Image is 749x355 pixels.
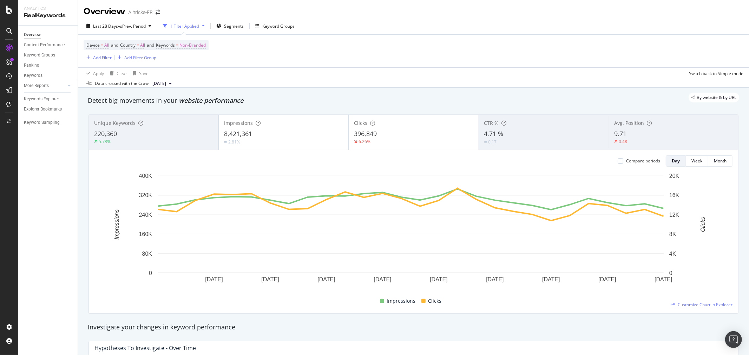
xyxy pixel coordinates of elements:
div: 6.26% [359,139,370,145]
span: Avg. Position [614,120,644,126]
text: 4K [669,251,676,257]
button: Switch back to Simple mode [686,68,743,79]
div: Explorer Bookmarks [24,106,62,113]
div: 2.81% [228,139,240,145]
span: 220,360 [94,129,117,138]
div: Day [672,158,680,164]
div: Overview [84,6,125,18]
text: 12K [669,212,679,218]
div: Data crossed with the Crawl [95,80,150,87]
span: Last 28 Days [93,23,118,29]
div: 0.48 [619,139,627,145]
div: Apply [93,71,104,76]
text: 80K [142,251,152,257]
div: Keyword Groups [24,52,55,59]
div: Content Performance [24,41,65,49]
text: 320K [139,192,152,198]
span: 396,849 [354,129,377,138]
div: Overview [24,31,41,39]
text: 20K [669,173,679,179]
span: Impressions [224,120,253,126]
span: = [176,42,178,48]
text: 8K [669,231,676,237]
button: Segments [213,20,247,32]
text: 0 [149,270,152,276]
text: [DATE] [655,277,672,283]
span: Device [86,42,100,48]
span: = [137,42,139,48]
span: Customize Chart in Explorer [678,302,732,308]
div: Clear [117,71,127,76]
div: More Reports [24,82,49,89]
div: Hypotheses to Investigate - Over Time [94,344,196,351]
text: [DATE] [598,277,616,283]
div: 5.78% [99,139,111,145]
button: Week [686,155,708,167]
text: 400K [139,173,152,179]
div: Keywords [24,72,42,79]
div: legacy label [689,93,739,102]
text: 160K [139,231,152,237]
span: All [140,40,145,50]
text: [DATE] [261,277,279,283]
text: 16K [669,192,679,198]
div: Investigate your changes in keyword performance [88,323,739,332]
span: and [111,42,118,48]
button: Clear [107,68,127,79]
img: Equal [484,141,487,143]
span: Impressions [387,297,416,305]
text: Clicks [700,217,706,232]
a: Keywords [24,72,73,79]
button: Save [130,68,149,79]
span: Non-Branded [179,40,206,50]
div: Analytics [24,6,72,12]
span: By website & by URL [697,95,736,100]
span: 4.71 % [484,129,504,138]
a: Content Performance [24,41,73,49]
a: Overview [24,31,73,39]
span: Clicks [354,120,367,126]
span: Keywords [156,42,175,48]
text: 240K [139,212,152,218]
div: Save [139,71,149,76]
span: 9.71 [614,129,626,138]
a: Explorer Bookmarks [24,106,73,113]
span: Country [120,42,136,48]
text: [DATE] [486,277,504,283]
a: Keywords Explorer [24,95,73,103]
a: Ranking [24,62,73,69]
div: Month [714,158,727,164]
div: 0.17 [488,139,497,145]
a: Keyword Groups [24,52,73,59]
text: [DATE] [430,277,447,283]
div: RealKeywords [24,12,72,20]
text: Impressions [114,209,120,240]
div: arrow-right-arrow-left [156,10,160,15]
a: Customize Chart in Explorer [671,302,732,308]
div: Ranking [24,62,39,69]
button: Apply [84,68,104,79]
div: Keywords Explorer [24,95,59,103]
text: [DATE] [317,277,335,283]
button: 1 Filter Applied [160,20,208,32]
span: Unique Keywords [94,120,136,126]
a: Keyword Sampling [24,119,73,126]
a: More Reports [24,82,66,89]
span: vs Prev. Period [118,23,146,29]
svg: A chart. [94,172,727,294]
button: Add Filter [84,53,112,62]
span: 8,421,361 [224,129,252,138]
span: and [147,42,154,48]
div: Compare periods [626,158,660,164]
text: [DATE] [205,277,223,283]
text: [DATE] [542,277,560,283]
div: Keyword Groups [262,23,295,29]
div: Keyword Sampling [24,119,60,126]
div: 1 Filter Applied [170,23,199,29]
button: Keyword Groups [252,20,297,32]
button: Day [666,155,686,167]
span: Clicks [428,297,442,305]
span: = [101,42,103,48]
span: 2025 Sep. 8th [152,80,166,87]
